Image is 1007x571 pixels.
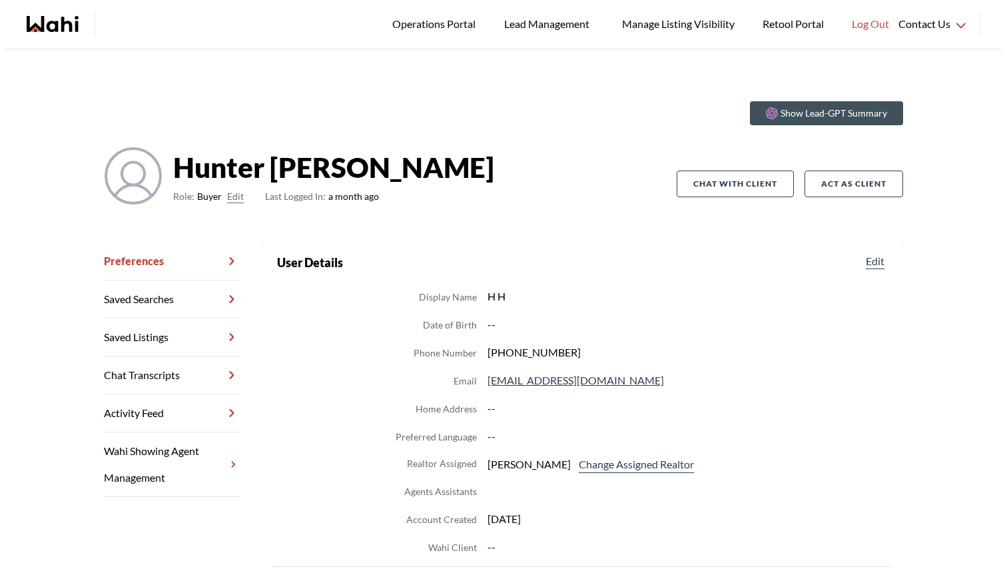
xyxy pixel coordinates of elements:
span: a month ago [265,189,379,205]
dt: Phone Number [414,345,477,361]
dd: [EMAIL_ADDRESS][DOMAIN_NAME] [488,372,887,389]
dt: Realtor Assigned [407,456,477,473]
a: Chat Transcripts [104,356,240,394]
span: Operations Portal [392,15,480,33]
p: Show Lead-GPT Summary [781,107,887,120]
dt: Home Address [416,401,477,417]
strong: Hunter [PERSON_NAME] [173,147,494,187]
button: Act as Client [805,171,903,197]
a: Saved Listings [104,318,240,356]
a: Saved Searches [104,281,240,318]
dd: -- [488,400,887,417]
dt: Preferred Language [396,429,477,445]
dd: [PHONE_NUMBER] [488,344,887,361]
span: Role: [173,189,194,205]
dd: [DATE] [488,510,887,528]
button: Change Assigned Realtor [576,456,697,473]
span: Manage Listing Visibility [618,15,739,33]
a: Wahi Showing Agent Management [104,432,240,497]
dt: Email [454,373,477,389]
h2: User Details [277,253,343,272]
button: Edit [227,189,244,205]
dt: Account Created [406,512,477,528]
span: Lead Management [504,15,594,33]
a: Activity Feed [104,394,240,432]
dt: Display Name [419,289,477,305]
dd: -- [488,538,887,556]
span: Log Out [852,15,889,33]
a: Preferences [104,243,240,281]
dd: -- [488,316,887,333]
button: Chat with client [677,171,794,197]
span: [PERSON_NAME] [488,456,571,473]
dd: H H [488,288,887,305]
dt: Wahi Client [428,540,477,556]
dt: Date of Birth [423,317,477,333]
span: Retool Portal [763,15,828,33]
button: Edit [863,253,887,269]
dd: -- [488,428,887,445]
a: Wahi homepage [27,16,79,32]
span: Last Logged In: [265,191,326,202]
span: Buyer [197,189,222,205]
dt: Agents Assistants [404,484,477,500]
button: Show Lead-GPT Summary [750,101,903,125]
